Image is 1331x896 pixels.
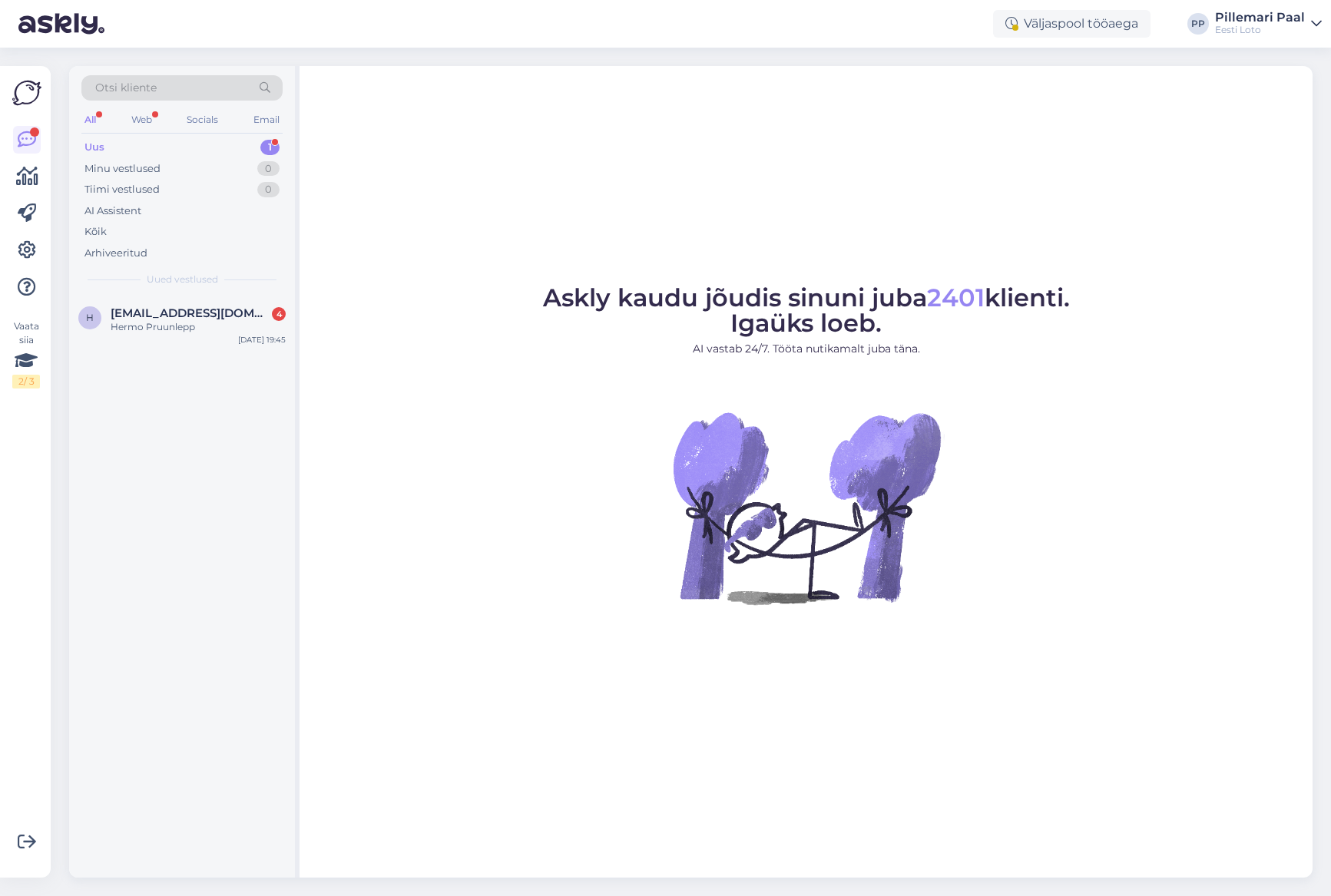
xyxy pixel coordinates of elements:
[128,110,155,130] div: Web
[257,182,280,197] div: 0
[1215,12,1322,36] a: Pillemari PaalEesti Loto
[84,224,107,240] div: Kõik
[260,140,280,155] div: 1
[12,319,40,388] div: Vaata siia
[147,273,218,286] span: Uued vestlused
[668,369,945,646] img: No Chat active
[257,161,280,177] div: 0
[12,78,41,107] img: Askly Logo
[84,182,160,197] div: Tiimi vestlused
[84,246,147,261] div: Arhiveeritud
[272,307,286,321] div: 4
[993,10,1151,38] div: Väljaspool tööaega
[1187,13,1209,35] div: PP
[111,306,270,320] span: hermo.pruunlepp@gmail.com
[81,110,99,130] div: All
[543,283,1070,338] span: Askly kaudu jõudis sinuni juba klienti. Igaüks loeb.
[1215,12,1305,24] div: Pillemari Paal
[95,80,157,96] span: Otsi kliente
[84,203,141,219] div: AI Assistent
[86,312,94,323] span: h
[12,375,40,388] div: 2 / 3
[1215,24,1305,36] div: Eesti Loto
[84,140,104,155] div: Uus
[84,161,161,177] div: Minu vestlused
[111,320,286,334] div: Hermo Pruunlepp
[184,110,221,130] div: Socials
[927,283,985,312] span: 2401
[250,110,283,130] div: Email
[543,341,1070,357] p: AI vastab 24/7. Tööta nutikamalt juba täna.
[238,334,286,346] div: [DATE] 19:45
